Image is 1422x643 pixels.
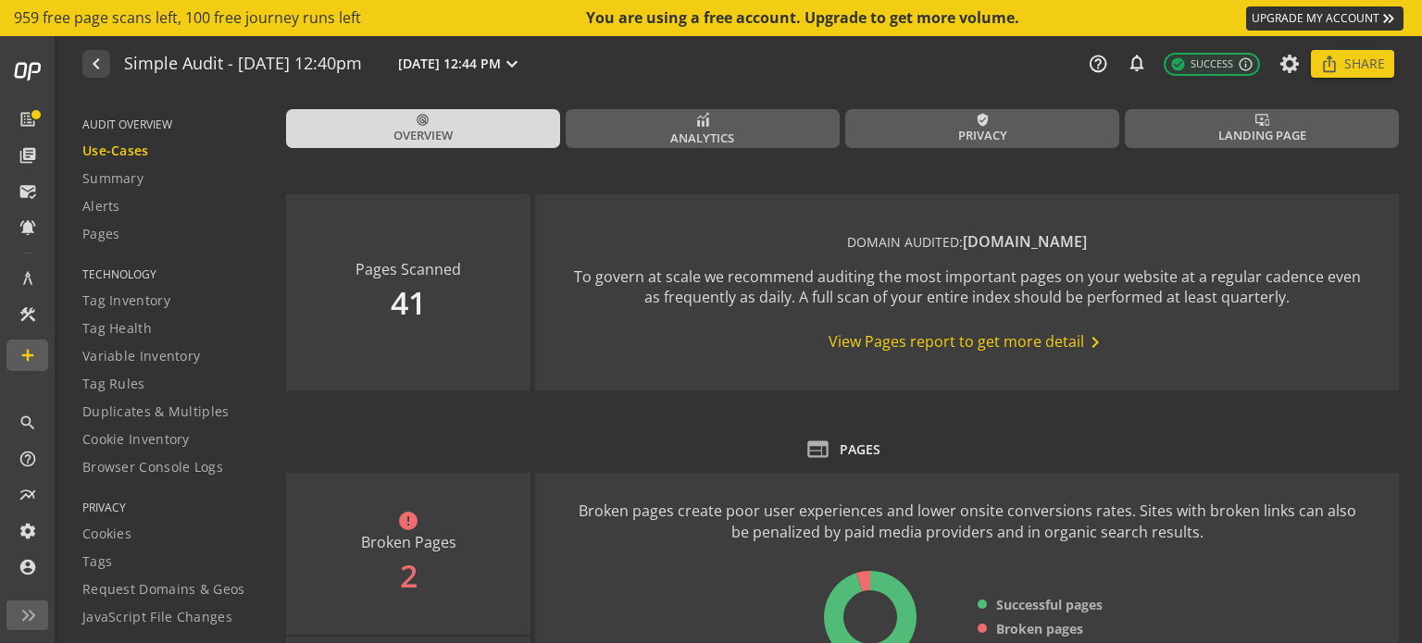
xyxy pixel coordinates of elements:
a: Landing Page [1125,109,1399,148]
mat-icon: verified_user [976,113,990,127]
a: Overview [286,109,560,148]
span: Cookie Inventory [82,430,190,449]
span: AUDIT OVERVIEW [82,117,263,132]
mat-icon: library_books [19,146,37,165]
button: [DATE] 12:44 PM [394,52,527,76]
mat-icon: help_outline [19,450,37,468]
span: Success [1170,56,1233,72]
span: 959 free page scans left, 100 free journey runs left [14,7,361,29]
span: Landing Page [1218,127,1306,144]
span: Summary [82,169,143,188]
mat-icon: help_outline [1088,54,1108,74]
mat-icon: important_devices [1255,113,1269,127]
span: Tag Rules [82,375,145,393]
button: Share [1311,50,1394,78]
div: You are using a free account. Upgrade to get more volume. [586,7,1021,29]
mat-icon: search [19,414,37,432]
mat-icon: architecture [19,269,37,288]
mat-icon: multiline_chart [19,486,37,504]
mat-icon: info_outline [1238,56,1254,72]
mat-icon: notifications_none [1127,53,1145,71]
mat-icon: settings [19,522,37,540]
span: DOMAIN AUDITED: [847,233,963,251]
span: Use-Cases [82,142,149,160]
mat-icon: check_circle [1170,56,1186,72]
div: To govern at scale we recommend auditing the most important pages on your website at a regular ca... [572,266,1362,309]
mat-icon: chevron_right [1084,331,1106,353]
span: [DATE] 12:44 PM [398,55,501,73]
mat-icon: radar [416,113,430,127]
mat-icon: construction [19,305,37,324]
mat-icon: mark_email_read [19,182,37,201]
span: Analytics [670,130,734,147]
span: PRIVACY [82,500,263,515]
span: Browser Console Logs [82,458,223,476]
mat-icon: ios_share [1320,55,1339,73]
span: View Pages report to get more detail [829,331,1106,353]
span: Overview [393,127,453,144]
mat-icon: expand_more [501,53,523,75]
mat-icon: web [805,437,830,462]
span: Cookies [82,525,131,543]
h1: Simple Audit - 25 August 2025 | 12:40pm [124,55,362,74]
a: UPGRADE MY ACCOUNT [1246,6,1403,31]
span: Pages [82,225,120,243]
mat-icon: notifications_active [19,218,37,237]
span: Tags [82,552,112,571]
mat-icon: add [19,346,37,365]
mat-icon: list_alt [19,110,37,129]
span: [DOMAIN_NAME] [963,231,1087,252]
a: Privacy [845,109,1119,148]
span: Broken pages [996,620,1083,638]
a: Analytics [566,109,840,148]
span: Share [1344,47,1385,80]
span: Request Domains & Geos [82,580,245,599]
mat-icon: navigate_before [85,53,105,75]
span: TECHNOLOGY [82,266,263,282]
span: Tag Health [82,319,152,338]
span: Alerts [82,197,120,216]
div: Broken pages create poor user experiences and lower onsite conversions rates. Sites with broken l... [572,501,1362,543]
div: PAGES [840,440,880,459]
span: Duplicates & Multiples [82,402,230,421]
span: Variable Inventory [82,347,200,365]
span: Tag Inventory [82,291,170,310]
mat-icon: account_circle [19,558,37,576]
span: JavaScript File Changes [82,608,232,626]
span: Successful pages [996,596,1103,614]
mat-icon: keyboard_double_arrow_right [1379,9,1398,28]
span: Privacy [958,127,1007,144]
